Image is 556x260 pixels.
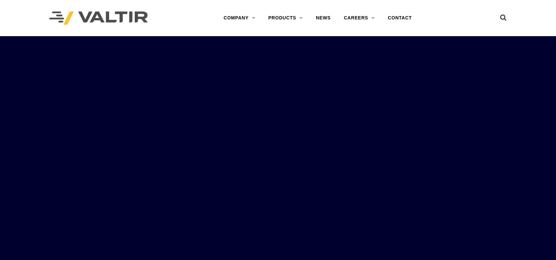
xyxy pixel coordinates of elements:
[381,12,418,25] a: CONTACT
[217,12,262,25] a: COMPANY
[49,12,148,25] img: Valtir
[337,12,381,25] a: CAREERS
[262,12,309,25] a: PRODUCTS
[309,12,337,25] a: NEWS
